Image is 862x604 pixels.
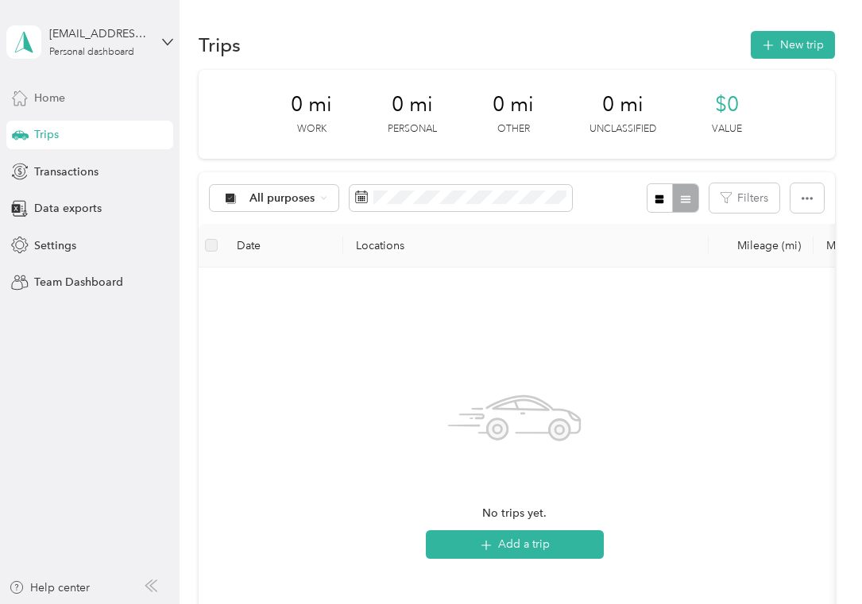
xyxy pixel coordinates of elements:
span: Settings [34,237,76,254]
p: Unclassified [589,122,656,137]
span: Home [34,90,65,106]
button: Add a trip [426,530,604,559]
th: Date [224,224,343,267]
iframe: Everlance-gr Chat Button Frame [773,515,862,604]
button: Help center [9,579,90,596]
p: Personal [388,122,437,137]
span: Transactions [34,164,99,180]
span: Team Dashboard [34,274,123,290]
h1: Trips [199,37,241,53]
span: No trips yet. [482,505,547,522]
th: Mileage (mi) [709,224,814,267]
th: Locations [343,224,709,267]
p: Value [712,122,742,137]
div: Personal dashboard [49,48,134,57]
span: Trips [34,126,59,143]
span: All purposes [249,193,315,204]
button: Filters [709,183,779,213]
span: 0 mi [493,92,534,117]
span: $0 [715,92,739,117]
p: Work [297,122,327,137]
span: 0 mi [602,92,644,117]
span: 0 mi [291,92,332,117]
p: Other [497,122,530,137]
span: 0 mi [392,92,433,117]
button: New trip [751,31,835,59]
span: Data exports [34,200,102,217]
div: [EMAIL_ADDRESS][DOMAIN_NAME] [49,25,149,42]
